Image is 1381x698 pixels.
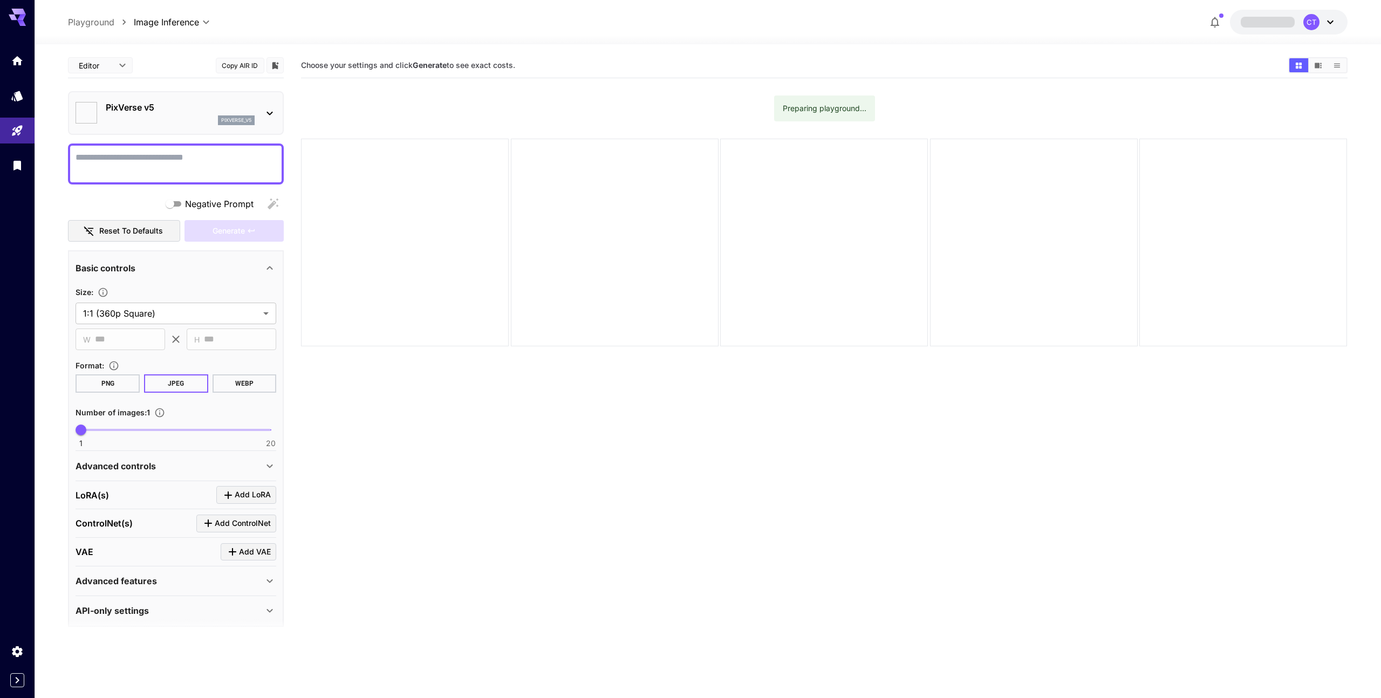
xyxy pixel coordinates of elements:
[11,89,24,102] div: Models
[270,59,280,72] button: Add to library
[68,16,114,29] a: Playground
[194,333,200,346] span: H
[83,333,91,346] span: W
[1230,10,1348,35] button: CT
[76,361,104,370] span: Format :
[83,307,259,320] span: 1:1 (360p Square)
[1288,57,1348,73] div: Show images in grid viewShow images in video viewShow images in list view
[216,486,276,504] button: Click to add LoRA
[68,220,180,242] button: Reset to defaults
[150,407,169,418] button: Specify how many images to generate in a single request. Each image generation will be charged se...
[76,574,157,587] p: Advanced features
[196,515,276,532] button: Click to add ControlNet
[79,60,112,71] span: Editor
[11,159,24,172] div: Library
[76,374,140,393] button: PNG
[11,124,24,138] div: Playground
[213,374,277,393] button: WEBP
[79,438,83,449] span: 1
[413,60,447,70] b: Generate
[1289,58,1308,72] button: Show images in grid view
[76,288,93,297] span: Size :
[221,543,276,561] button: Click to add VAE
[11,645,24,658] div: Settings
[11,54,24,67] div: Home
[104,360,124,371] button: Choose the file format for the output image.
[216,58,264,73] button: Copy AIR ID
[10,673,24,687] button: Expand sidebar
[93,287,113,298] button: Adjust the dimensions of the generated image by specifying its width and height in pixels, or sel...
[68,16,134,29] nav: breadcrumb
[76,262,135,275] p: Basic controls
[301,60,515,70] span: Choose your settings and click to see exact costs.
[215,517,271,530] span: Add ControlNet
[1328,58,1346,72] button: Show images in list view
[76,255,276,281] div: Basic controls
[235,488,271,502] span: Add LoRA
[134,16,199,29] span: Image Inference
[76,517,133,530] p: ControlNet(s)
[1309,58,1328,72] button: Show images in video view
[1303,14,1320,30] div: CT
[221,117,251,124] p: pixverse_v5
[76,489,109,502] p: LoRA(s)
[76,453,276,479] div: Advanced controls
[266,438,276,449] span: 20
[76,408,150,417] span: Number of images : 1
[185,197,254,210] span: Negative Prompt
[76,97,276,129] div: PixVerse v5pixverse_v5
[239,545,271,559] span: Add VAE
[76,460,156,473] p: Advanced controls
[76,568,276,594] div: Advanced features
[783,99,866,118] div: Preparing playground...
[144,374,208,393] button: JPEG
[106,101,255,114] p: PixVerse v5
[76,598,276,624] div: API-only settings
[76,604,149,617] p: API-only settings
[76,545,93,558] p: VAE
